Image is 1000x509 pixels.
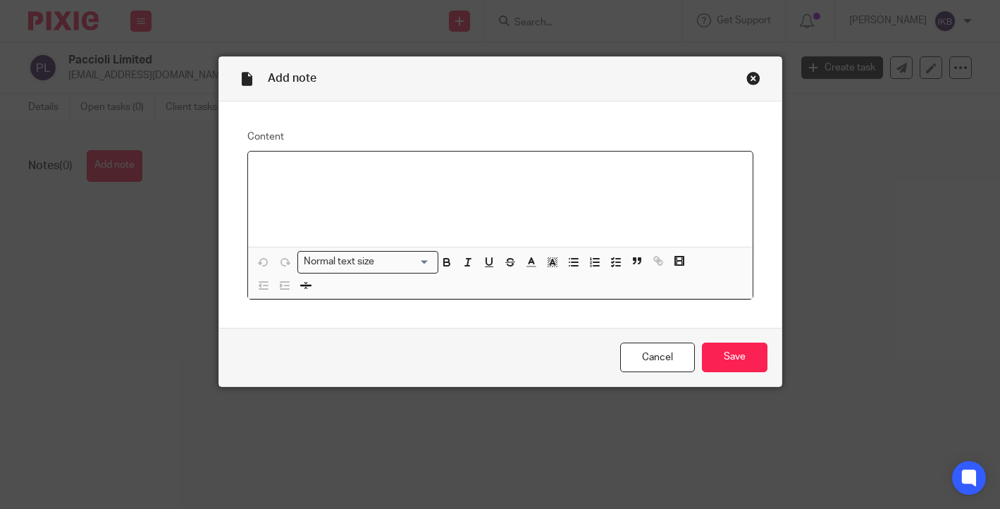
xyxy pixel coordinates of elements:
div: Close this dialog window [746,71,760,85]
input: Save [702,343,767,373]
a: Cancel [620,343,695,373]
div: Search for option [297,251,438,273]
span: Normal text size [301,255,378,269]
label: Content [247,130,753,144]
input: Search for option [378,255,429,269]
span: Add note [268,73,316,84]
